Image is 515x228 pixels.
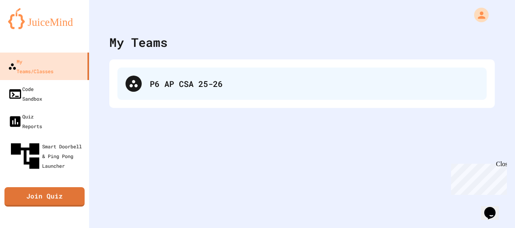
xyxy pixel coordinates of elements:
[8,112,42,131] div: Quiz Reports
[8,139,86,173] div: Smart Doorbell & Ping Pong Launcher
[8,8,81,29] img: logo-orange.svg
[117,68,487,100] div: P6 AP CSA 25-26
[3,3,56,51] div: Chat with us now!Close
[109,33,168,51] div: My Teams
[481,196,507,220] iframe: chat widget
[4,187,85,207] a: Join Quiz
[150,78,479,90] div: P6 AP CSA 25-26
[466,6,491,24] div: My Account
[8,84,42,103] div: Code Sandbox
[448,160,507,195] iframe: chat widget
[8,57,53,76] div: My Teams/Classes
